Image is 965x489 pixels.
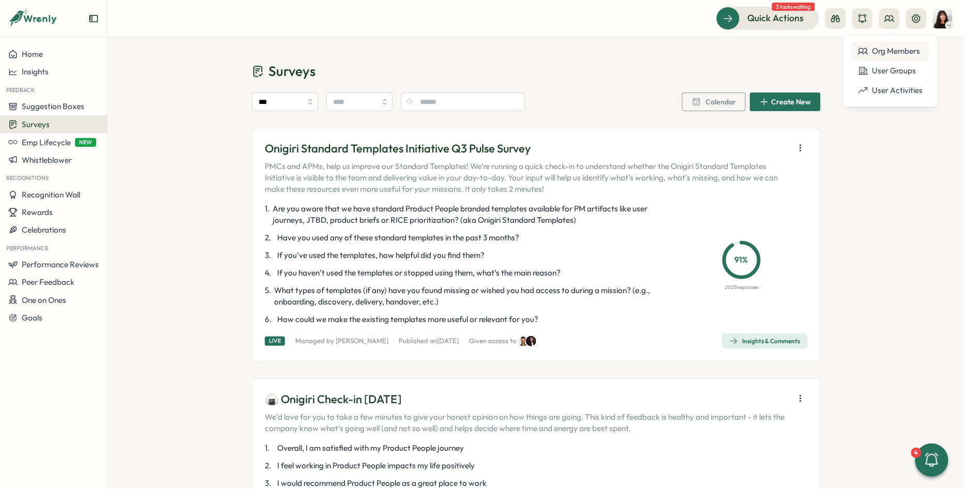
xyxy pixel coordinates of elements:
[399,337,459,346] p: Published on
[273,203,662,226] span: Are you aware that we have standard Product People branded templates available for PM artifacts l...
[22,259,99,269] span: Performance Reviews
[852,81,929,100] a: User Activities
[716,7,819,29] button: Quick Actions
[88,13,99,24] button: Expand sidebar
[858,85,923,96] div: User Activities
[705,98,736,105] span: Calendar
[265,478,275,489] span: 3 .
[933,9,953,28] img: Kelly Rosa
[526,336,536,346] img: Stella Maliatsos
[771,98,811,105] span: Create New
[22,207,53,217] span: Rewards
[277,442,464,454] span: Overall, I am satisfied with my Product People journey
[265,250,275,261] span: 3 .
[265,391,789,407] p: 🍙 Onigiri Check-in [DATE]
[268,62,315,80] span: Surveys
[265,267,275,279] span: 4 .
[469,337,516,346] p: Given access to
[265,141,789,157] p: Onigiri Standard Templates Initiative Q3 Pulse Survey
[265,203,270,226] span: 1 .
[277,478,487,489] span: I would recommend Product People as a great place to work
[518,336,529,346] img: Sagar Verma
[277,314,538,325] span: How could we make the existing templates more useful or relevant for you?
[265,314,275,325] span: 6 .
[277,267,561,279] span: If you haven’t used the templates or stopped using them, what’s the main reason?
[265,411,789,434] p: We'd love for you to take a few minutes to give your honest opinion on how things are going. This...
[726,254,758,267] p: 91 %
[682,93,746,111] button: Calendar
[265,232,275,243] span: 2 .
[852,41,929,61] a: Org Members
[748,11,804,25] span: Quick Actions
[858,45,923,57] div: Org Members
[22,49,43,59] span: Home
[22,313,42,323] span: Goals
[437,337,459,345] span: [DATE]
[277,250,485,261] span: If you’ve used the templates, how helpful did you find them?
[336,337,388,345] a: [PERSON_NAME]
[75,138,96,147] span: NEW
[22,119,50,129] span: Surveys
[22,225,66,235] span: Celebrations
[265,285,272,308] span: 5 .
[295,337,388,346] p: Managed by
[265,337,285,345] div: Live
[265,442,275,454] span: 1 .
[772,3,815,11] span: 3 tasks waiting
[858,65,923,77] div: User Groups
[722,333,808,349] button: Insights & Comments
[915,444,948,477] button: 4
[277,460,475,471] span: I feel working in Product People impacts my life positively
[22,277,74,287] span: Peer Feedback
[750,93,821,111] button: Create New
[277,232,519,243] span: Have you used any of these standard templates in the past 3 months?
[911,448,922,458] div: 4
[22,137,71,147] span: Emp Lifecycle
[725,283,758,292] p: 21 / 23 responses
[730,337,800,345] div: Insights & Comments
[22,101,84,111] span: Suggestion Boxes
[22,190,80,200] span: Recognition Wall
[265,161,789,195] p: PMCs and APMs, help us improve our Standard Templates! We’re running a quick check-in to understa...
[22,295,66,305] span: One on Ones
[22,67,49,77] span: Insights
[274,285,662,308] span: What types of templates (if any) have you found missing or wished you had access to during a miss...
[265,460,275,471] span: 2 .
[22,155,72,165] span: Whistleblower
[852,61,929,81] a: User Groups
